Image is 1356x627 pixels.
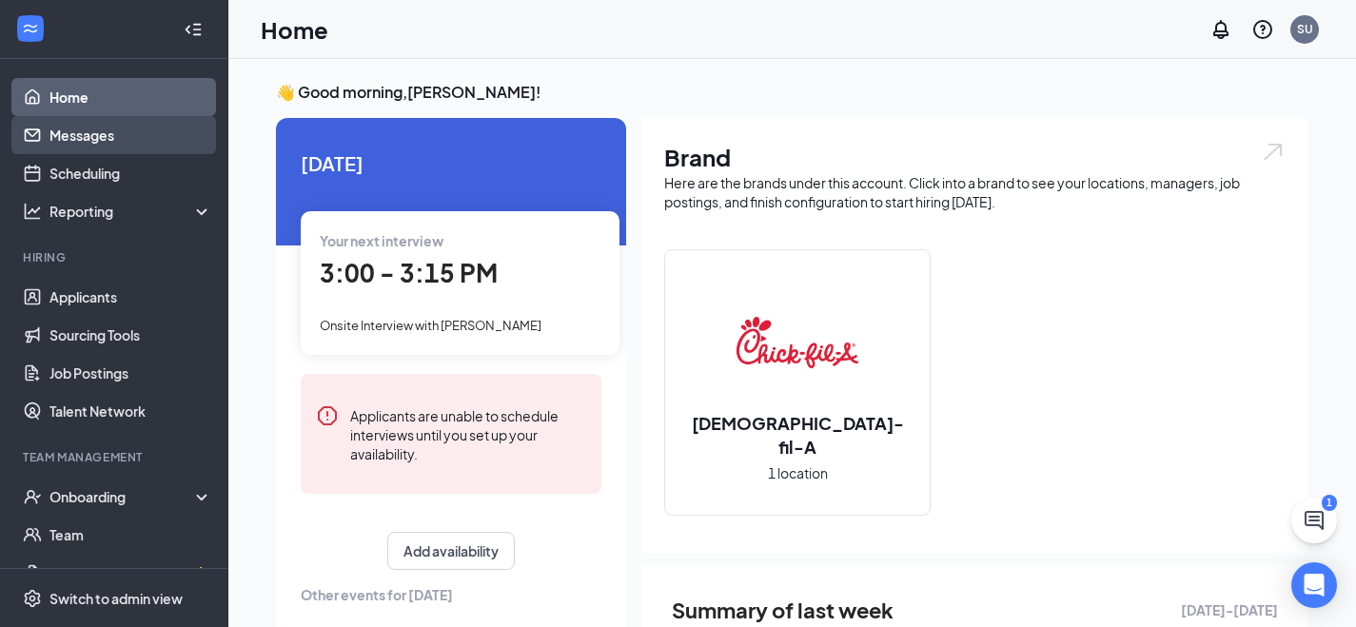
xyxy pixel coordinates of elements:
h3: 👋 Good morning, [PERSON_NAME] ! [276,82,1308,103]
button: Add availability [387,532,515,570]
h1: Home [261,13,328,46]
span: Summary of last week [672,594,894,627]
svg: ChatActive [1303,509,1326,532]
svg: WorkstreamLogo [21,19,40,38]
div: Switch to admin view [49,589,183,608]
div: Here are the brands under this account. Click into a brand to see your locations, managers, job p... [664,173,1286,211]
a: Messages [49,116,212,154]
div: Reporting [49,202,213,221]
a: Sourcing Tools [49,316,212,354]
a: Home [49,78,212,116]
img: Chick-fil-A [737,282,858,403]
img: open.6027fd2a22e1237b5b06.svg [1261,141,1286,163]
span: 1 location [768,462,828,483]
a: Scheduling [49,154,212,192]
span: Other events for [DATE] [301,584,601,605]
svg: Settings [23,589,42,608]
a: Team [49,516,212,554]
svg: Notifications [1209,18,1232,41]
button: ChatActive [1291,498,1337,543]
div: Open Intercom Messenger [1291,562,1337,608]
span: 3:00 - 3:15 PM [320,257,498,288]
span: [DATE] - [DATE] [1181,599,1278,620]
div: 1 [1322,495,1337,511]
svg: Error [316,404,339,427]
div: Applicants are unable to schedule interviews until you set up your availability. [350,404,586,463]
div: Hiring [23,249,208,265]
a: Talent Network [49,392,212,430]
a: Applicants [49,278,212,316]
h1: Brand [664,141,1286,173]
div: Team Management [23,449,208,465]
h2: [DEMOGRAPHIC_DATA]-fil-A [665,411,930,459]
a: Job Postings [49,354,212,392]
span: [DATE] [301,148,601,178]
svg: UserCheck [23,487,42,506]
a: DocumentsCrown [49,554,212,592]
svg: Analysis [23,202,42,221]
svg: Collapse [184,20,203,39]
span: Your next interview [320,232,443,249]
svg: QuestionInfo [1251,18,1274,41]
div: SU [1297,21,1313,37]
span: Onsite Interview with [PERSON_NAME] [320,318,541,333]
div: Onboarding [49,487,196,506]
